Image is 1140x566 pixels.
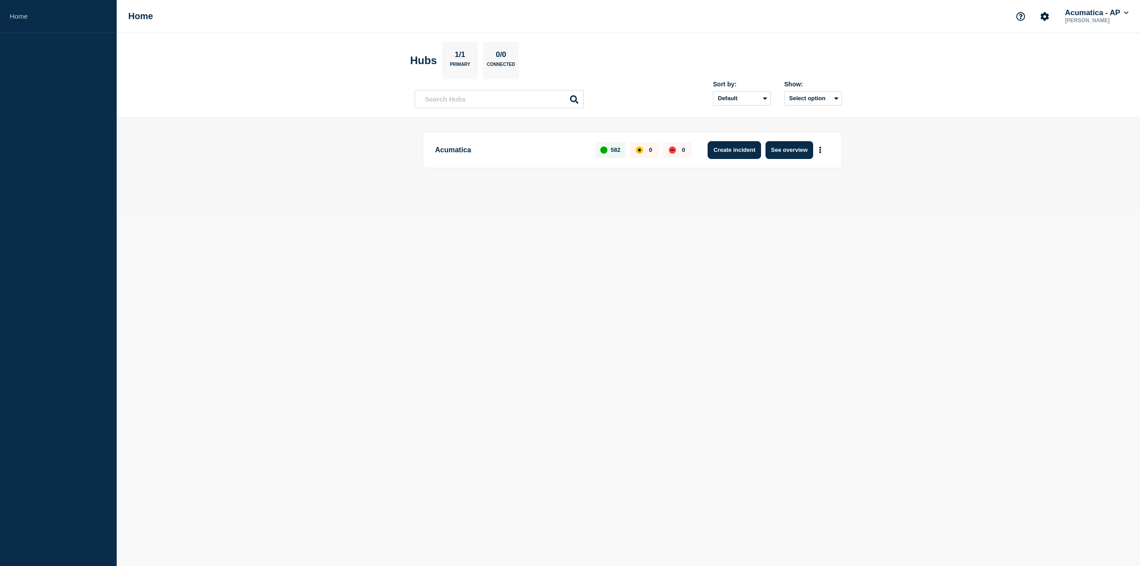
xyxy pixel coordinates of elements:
p: 0/0 [493,50,510,62]
div: up [600,147,607,154]
button: Select option [784,91,842,106]
p: 0 [682,147,685,153]
button: More actions [814,142,826,158]
p: 0 [649,147,652,153]
h2: Hubs [410,54,437,67]
button: Create incident [708,141,761,159]
div: Show: [784,81,842,88]
p: Primary [450,62,470,71]
select: Sort by [713,91,771,106]
input: Search Hubs [415,90,584,108]
button: Acumatica - AP [1063,8,1130,17]
button: Support [1011,7,1030,26]
p: 582 [611,147,621,153]
p: [PERSON_NAME] [1063,17,1130,24]
p: 1/1 [452,50,469,62]
h1: Home [128,11,153,21]
p: Acumatica [435,141,585,159]
button: See overview [765,141,813,159]
button: Account settings [1035,7,1054,26]
div: down [669,147,676,154]
div: affected [636,147,643,154]
div: Sort by: [713,81,771,88]
p: Connected [487,62,515,71]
